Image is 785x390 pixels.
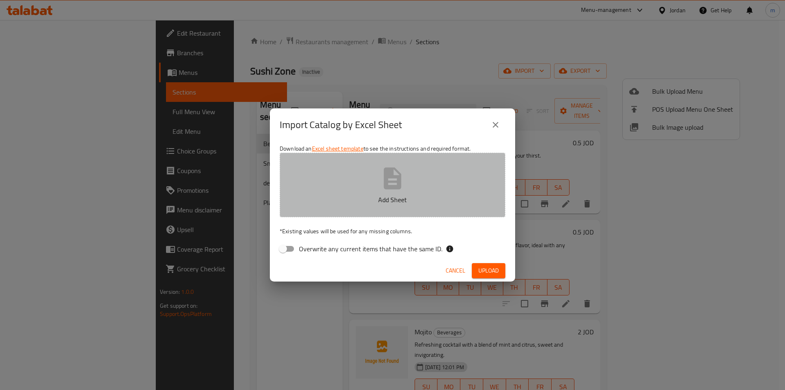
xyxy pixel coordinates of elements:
[312,143,363,154] a: Excel sheet template
[299,244,442,254] span: Overwrite any current items that have the same ID.
[280,227,505,235] p: Existing values will be used for any missing columns.
[472,263,505,278] button: Upload
[442,263,469,278] button: Cancel
[280,153,505,217] button: Add Sheet
[446,266,465,276] span: Cancel
[292,195,493,205] p: Add Sheet
[270,141,515,260] div: Download an to see the instructions and required format.
[478,266,499,276] span: Upload
[486,115,505,135] button: close
[446,245,454,253] svg: If the overwrite option isn't selected, then the items that match an existing ID will be ignored ...
[280,118,402,131] h2: Import Catalog by Excel Sheet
